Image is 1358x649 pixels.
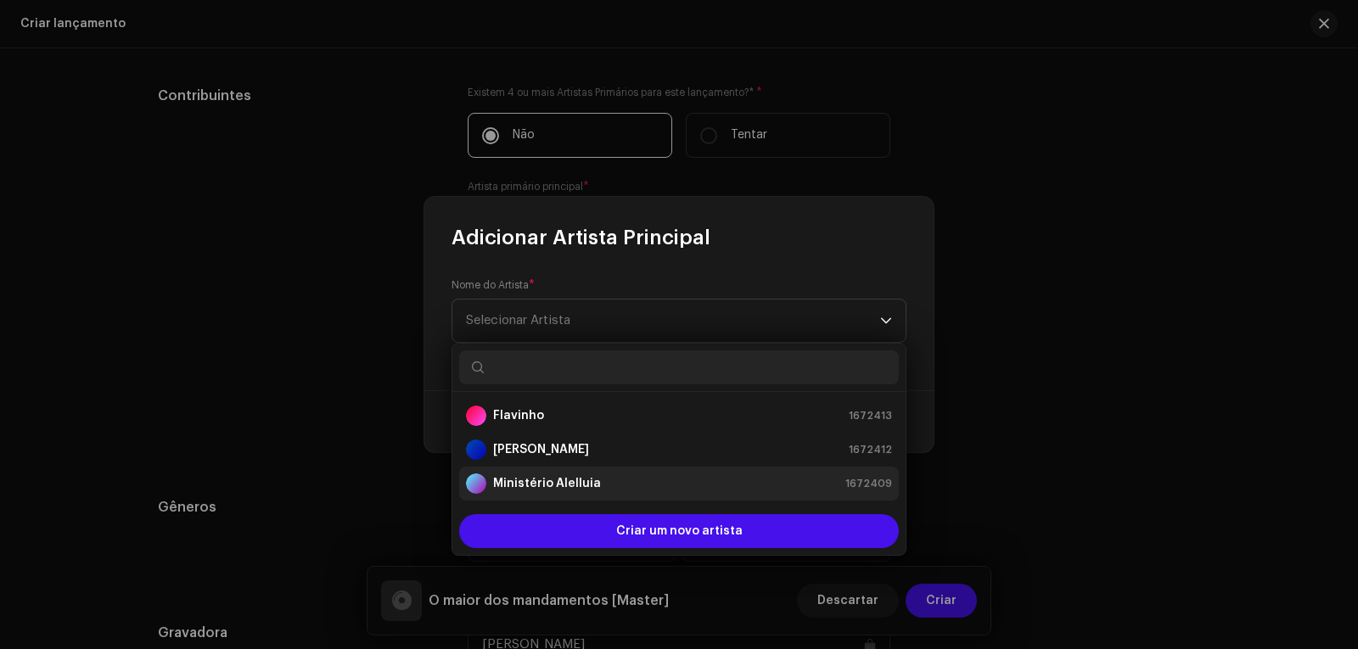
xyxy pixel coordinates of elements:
[616,525,743,537] font: Criar um novo artista
[452,227,710,248] font: Adicionar Artista Principal
[845,478,892,489] font: 1672409
[880,299,892,342] div: gatilho suspenso
[849,411,892,421] font: 1672413
[452,278,535,292] label: Nome do Artista
[459,433,899,467] li: Márcio Pacheco
[452,392,906,507] ul: Lista de opções
[466,314,570,327] span: Selecionar Artista
[493,441,589,458] strong: [PERSON_NAME]
[493,478,601,490] font: Ministério Alelluia
[493,407,544,424] strong: Flavinho
[459,467,899,501] li: Ministério Alelluia
[466,299,880,342] span: Selecionar Artista
[459,399,899,433] li: Flavinho
[849,445,892,455] font: 1672412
